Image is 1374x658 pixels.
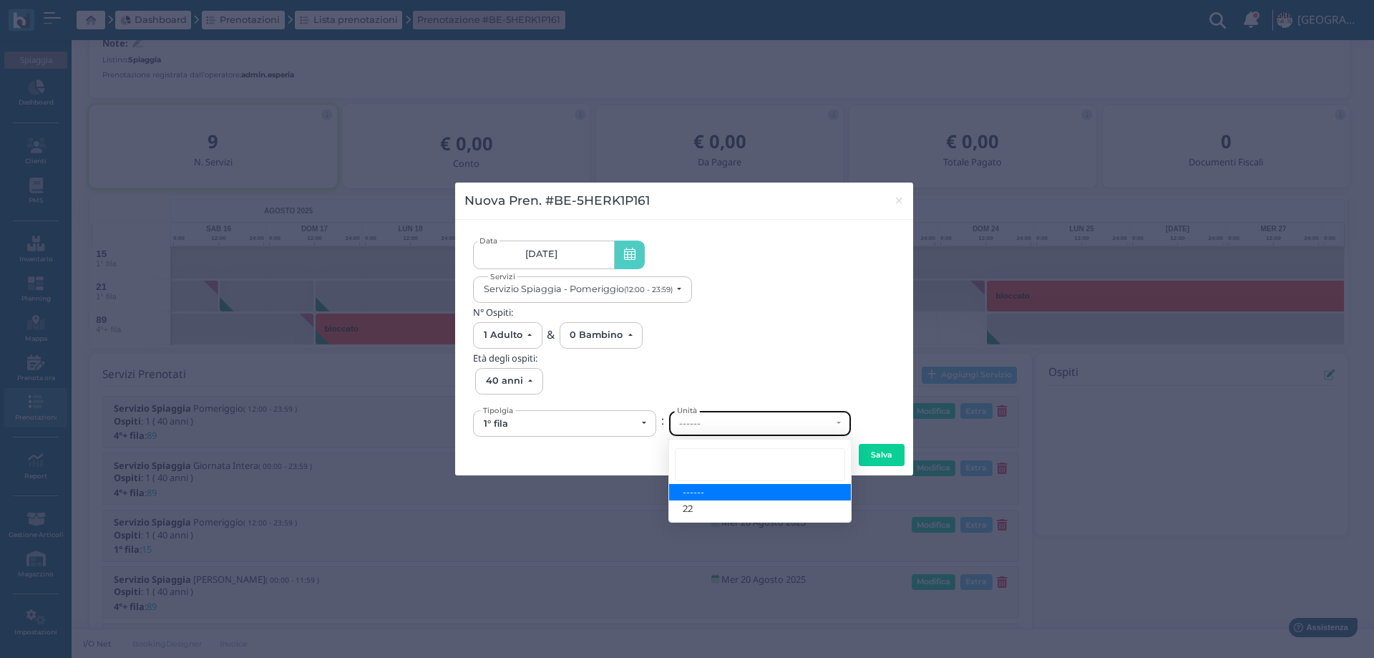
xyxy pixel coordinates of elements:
[560,322,643,349] button: 0 Bambino
[859,444,905,467] button: Salva
[484,284,673,294] div: Servizio Spiaggia - Pomeriggio
[473,410,656,437] button: 1° fila
[480,405,516,415] span: Tipolgia
[42,11,94,22] span: Assistenza
[484,418,636,430] div: 1° fila
[473,353,895,363] h5: Età degli ospiti:
[486,375,523,386] div: 40 anni
[464,191,650,210] h3: Nuova Pren. #BE-5HERK1P161
[675,448,845,481] input: Search
[473,307,895,317] h5: N° Ospiti:
[547,329,555,342] h4: &
[683,486,704,498] span: ------
[475,368,543,395] button: 40 anni
[473,322,542,349] button: 1 Adulto
[885,183,914,219] button: Chiudi
[668,410,852,437] button: ------
[683,503,693,514] span: 22
[674,405,699,415] span: Unità
[484,329,522,340] div: 1 Adulto
[478,234,500,248] span: Data
[894,191,905,210] span: ×
[473,276,692,303] button: Servizio Spiaggia - Pomeriggio(12:00 - 23:59)
[525,248,557,260] span: [DATE]
[624,285,673,294] small: (12:00 - 23:59)
[679,418,832,430] div: ------
[488,271,517,281] span: Servizi
[570,329,623,340] div: 0 Bambino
